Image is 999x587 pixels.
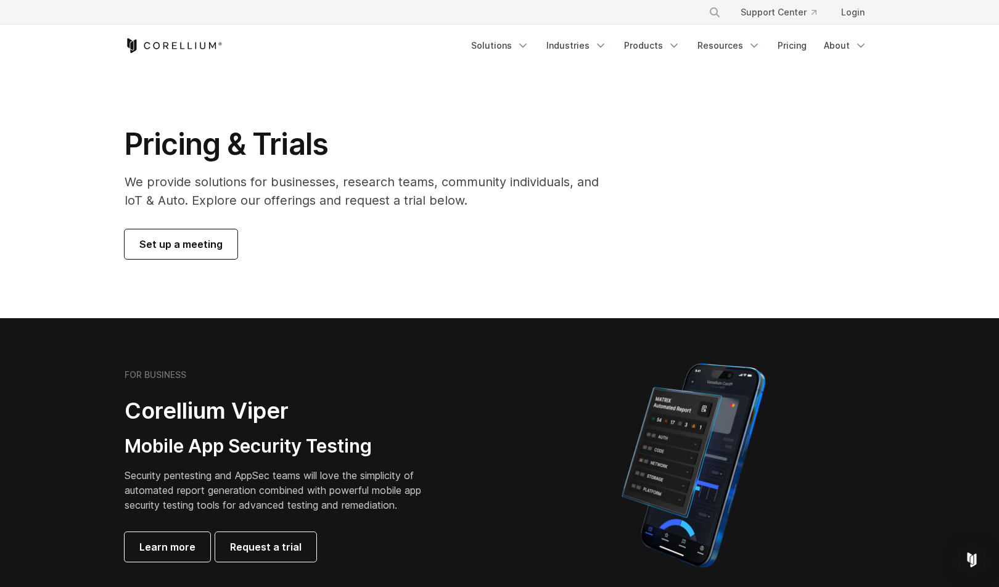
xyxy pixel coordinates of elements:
a: Industries [539,35,614,57]
h3: Mobile App Security Testing [125,435,440,458]
a: Resources [690,35,768,57]
span: Set up a meeting [139,237,223,252]
a: Corellium Home [125,38,223,53]
a: Support Center [731,1,826,23]
a: Products [617,35,688,57]
h1: Pricing & Trials [125,126,616,163]
p: Security pentesting and AppSec teams will love the simplicity of automated report generation comb... [125,468,440,512]
span: Request a trial [230,540,302,554]
span: Learn more [139,540,195,554]
h6: FOR BUSINESS [125,369,186,380]
a: Set up a meeting [125,229,237,259]
h2: Corellium Viper [125,397,440,425]
div: Navigation Menu [464,35,874,57]
div: Navigation Menu [694,1,874,23]
button: Search [704,1,726,23]
a: About [816,35,874,57]
div: Open Intercom Messenger [957,545,987,575]
a: Login [831,1,874,23]
a: Learn more [125,532,210,562]
p: We provide solutions for businesses, research teams, community individuals, and IoT & Auto. Explo... [125,173,616,210]
a: Pricing [770,35,814,57]
img: Corellium MATRIX automated report on iPhone showing app vulnerability test results across securit... [601,358,786,573]
a: Solutions [464,35,536,57]
a: Request a trial [215,532,316,562]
